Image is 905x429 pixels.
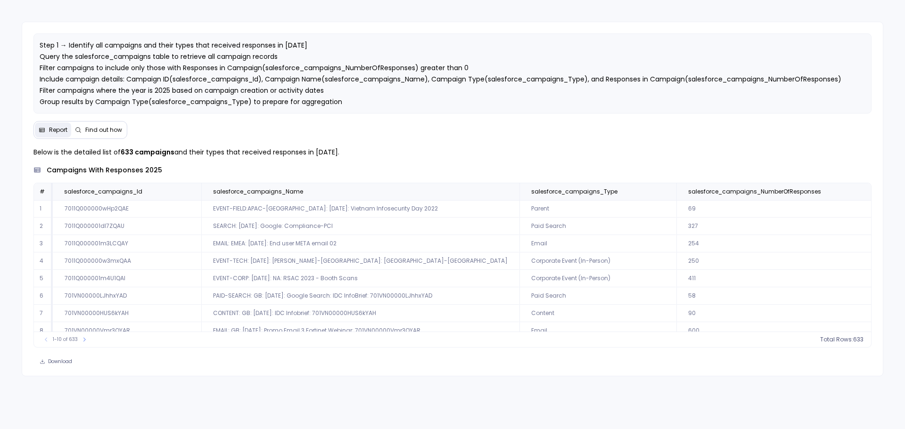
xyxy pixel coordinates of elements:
td: Corporate Event (In-Person) [519,252,676,270]
button: Find out how [71,122,126,138]
button: Report [35,122,71,138]
td: 7011Q000001dI7ZQAU [53,218,201,235]
td: Paid Search [519,287,676,305]
td: EMAIL: GB: [DATE]: Promo Email 3 Fortinet Webinar: 701VN00000Vmr3OYAR [201,322,519,340]
span: Report [49,126,67,134]
td: 4 [34,252,53,270]
span: # [40,187,45,195]
strong: 633 campaigns [121,147,174,157]
td: 254 [676,235,880,252]
td: Parent [519,200,676,218]
td: PAID-SEARCH: GB: [DATE]: Google Search: IDC InfoBrief: 701VN00000LJhhxYAD [201,287,519,305]
td: Corporate Event (In-Person) [519,270,676,287]
span: 633 [853,336,864,343]
td: 5 [34,270,53,287]
td: 701VN00000HUS6kYAH [53,305,201,322]
td: 250 [676,252,880,270]
td: 327 [676,218,880,235]
span: campaigns with responses 2025 [47,165,162,175]
span: salesforce_campaigns_NumberOfResponses [688,188,821,195]
span: Total Rows: [820,336,853,343]
td: 701VN00000LJhhxYAD [53,287,201,305]
td: 701VN00000Vmr3OYAR [53,322,201,340]
td: 58 [676,287,880,305]
td: 7011Q000001m3LCQAY [53,235,201,252]
td: EMAIL: EMEA: [DATE]: End user META email 02 [201,235,519,252]
td: EVENT-FIELD:APAC-[GEOGRAPHIC_DATA]: [DATE]: Vietnam Infosecurity Day 2022 [201,200,519,218]
td: EVENT-TECH: [DATE]: [PERSON_NAME]-[GEOGRAPHIC_DATA]: [GEOGRAPHIC_DATA]-[GEOGRAPHIC_DATA] [201,252,519,270]
td: Content [519,305,676,322]
span: salesforce_campaigns_Id [64,188,142,195]
td: 7011Q000000wHp2QAE [53,200,201,218]
button: Download [33,355,78,368]
td: CONTENT: GB: [DATE]: IDC Infobrief: 701VN00000HUS6kYAH [201,305,519,322]
td: 7011Q000000w3mxQAA [53,252,201,270]
td: 69 [676,200,880,218]
td: 90 [676,305,880,322]
td: EVENT-CORP: [DATE]: NA: RSAC 2023 - Booth Scans [201,270,519,287]
td: SEARCH: [DATE]: Google: Compliance-PCI [201,218,519,235]
td: 8 [34,322,53,340]
td: 1 [34,200,53,218]
td: Paid Search [519,218,676,235]
span: salesforce_campaigns_Type [531,188,617,195]
td: Email [519,322,676,340]
td: 600 [676,322,880,340]
span: Step 1 → Identify all campaigns and their types that received responses in [DATE] Query the sales... [40,40,841,106]
td: 7011Q000001m4U1QAI [53,270,201,287]
td: 2 [34,218,53,235]
td: 411 [676,270,880,287]
td: 7 [34,305,53,322]
td: Email [519,235,676,252]
span: salesforce_campaigns_Name [213,188,303,195]
span: 1-10 of 633 [53,336,78,343]
span: Download [48,358,72,365]
td: 3 [34,235,53,252]
td: 6 [34,287,53,305]
span: Find out how [85,126,122,134]
p: Below is the detailed list of and their types that received responses in [DATE]. [33,146,872,158]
